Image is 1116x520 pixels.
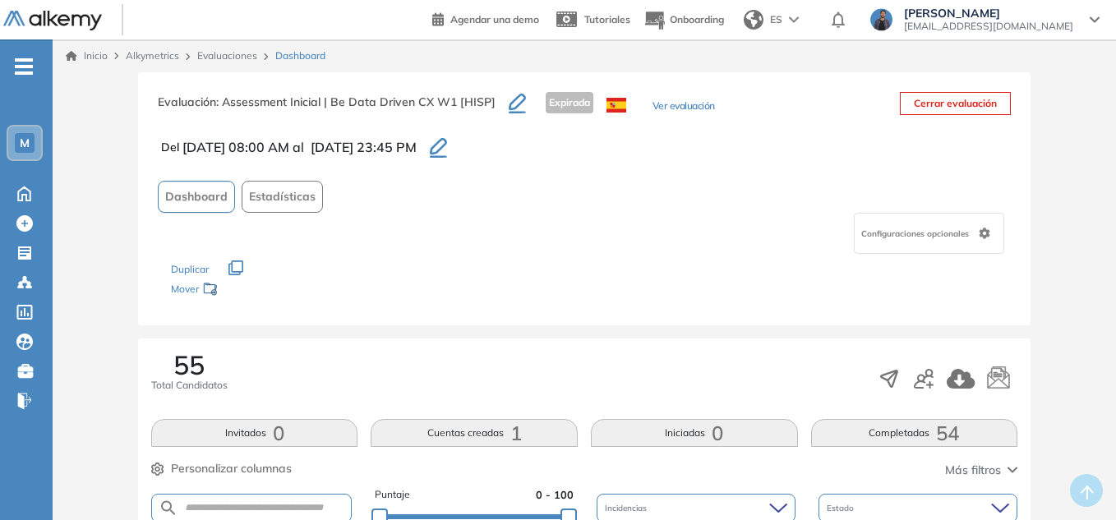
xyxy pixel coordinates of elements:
img: world [744,10,763,30]
span: Tutoriales [584,13,630,25]
span: : Assessment Inicial | Be Data Driven CX W1 [HISP] [216,94,496,109]
span: Configuraciones opcionales [861,228,972,240]
span: Expirada [546,92,593,113]
a: Inicio [66,48,108,63]
span: Estado [827,502,857,514]
span: Más filtros [945,462,1001,479]
span: Duplicar [171,263,209,275]
h3: Evaluación [158,92,509,127]
span: Incidencias [605,502,650,514]
img: Logo [3,11,102,31]
span: 0 - 100 [536,487,574,503]
span: [PERSON_NAME] [904,7,1073,20]
img: SEARCH_ALT [159,498,178,518]
button: Ver evaluación [653,99,715,116]
button: Cerrar evaluación [900,92,1011,115]
span: Alkymetrics [126,49,179,62]
a: Evaluaciones [197,49,257,62]
i: - [15,65,33,68]
div: Mover [171,275,335,306]
button: Cuentas creadas1 [371,419,578,447]
span: Dashboard [275,48,325,63]
button: Dashboard [158,181,235,213]
span: al [293,137,304,157]
button: Estadísticas [242,181,323,213]
button: Más filtros [945,462,1017,479]
span: Estadísticas [249,188,316,205]
span: Agendar una demo [450,13,539,25]
span: Puntaje [375,487,410,503]
span: Dashboard [165,188,228,205]
span: [DATE] 08:00 AM [182,137,289,157]
button: Onboarding [643,2,724,38]
a: Agendar una demo [432,8,539,28]
div: Configuraciones opcionales [854,213,1004,254]
span: 55 [173,352,205,378]
span: Del [161,139,179,156]
span: Total Candidatos [151,378,228,393]
span: Onboarding [670,13,724,25]
button: Completadas54 [811,419,1018,447]
span: Personalizar columnas [171,460,292,477]
span: [DATE] 23:45 PM [311,137,417,157]
img: ESP [606,98,626,113]
span: [EMAIL_ADDRESS][DOMAIN_NAME] [904,20,1073,33]
img: arrow [789,16,799,23]
span: M [20,136,30,150]
span: ES [770,12,782,27]
button: Iniciadas0 [591,419,798,447]
button: Personalizar columnas [151,460,292,477]
button: Invitados0 [151,419,358,447]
